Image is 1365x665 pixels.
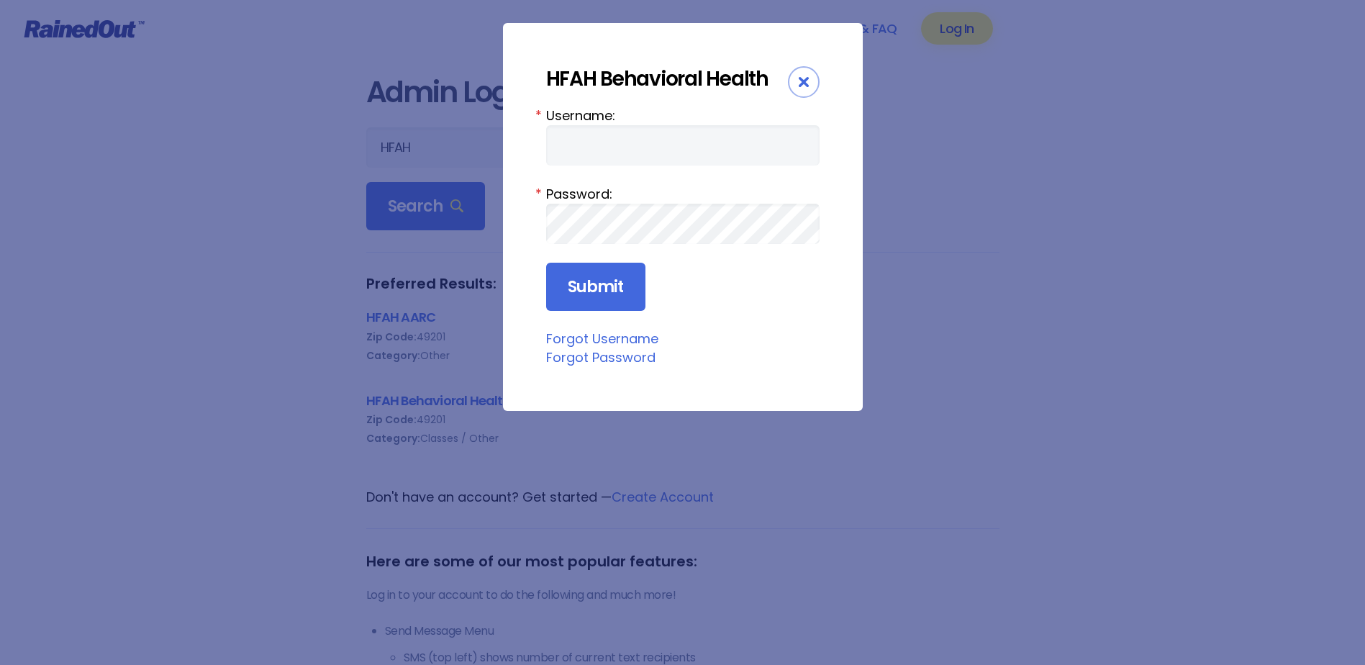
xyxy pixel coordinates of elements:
[546,184,820,204] label: Password:
[546,263,645,312] input: Submit
[788,66,820,98] div: Close
[546,348,656,366] a: Forgot Password
[546,66,788,91] div: HFAH Behavioral Health
[546,106,820,125] label: Username:
[546,330,658,348] a: Forgot Username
